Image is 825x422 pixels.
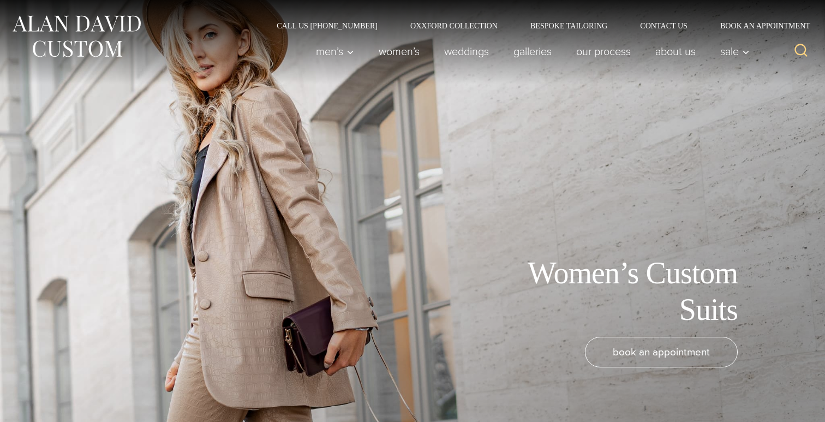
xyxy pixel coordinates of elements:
img: Alan David Custom [11,12,142,61]
a: Our Process [564,40,643,62]
a: Women’s [367,40,432,62]
a: Contact Us [624,22,704,29]
a: Oxxford Collection [394,22,514,29]
a: Galleries [501,40,564,62]
a: Book an Appointment [704,22,814,29]
span: Men’s [316,46,354,57]
span: book an appointment [613,344,710,360]
a: Call Us [PHONE_NUMBER] [260,22,394,29]
nav: Secondary Navigation [260,22,814,29]
nav: Primary Navigation [304,40,756,62]
span: Sale [720,46,750,57]
a: About Us [643,40,708,62]
a: weddings [432,40,501,62]
a: Bespoke Tailoring [514,22,624,29]
button: View Search Form [788,38,814,64]
a: book an appointment [585,337,738,367]
h1: Women’s Custom Suits [492,255,738,328]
